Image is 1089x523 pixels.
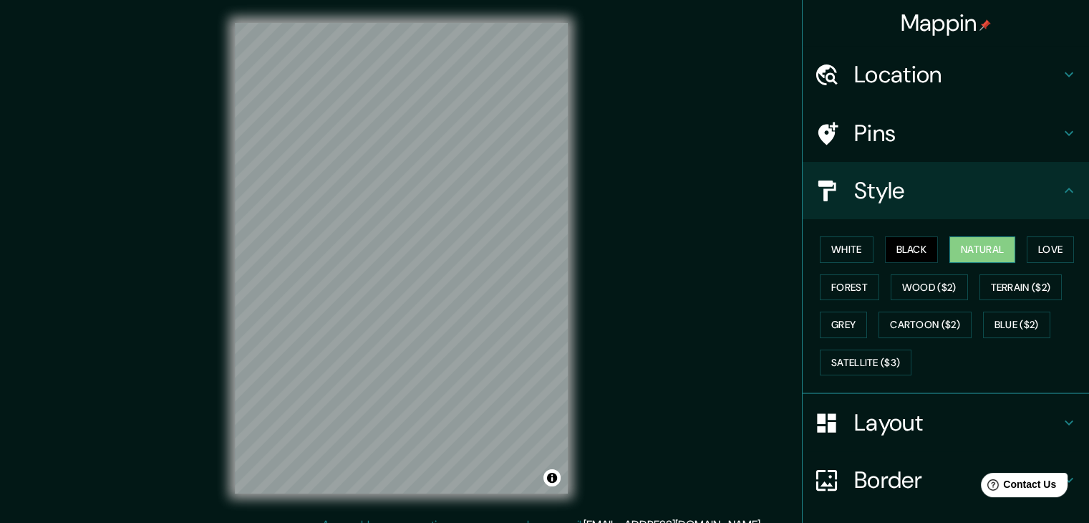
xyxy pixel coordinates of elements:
button: Grey [820,312,867,338]
div: Border [803,451,1089,509]
h4: Layout [854,408,1060,437]
button: Satellite ($3) [820,350,911,376]
button: Cartoon ($2) [879,312,972,338]
h4: Pins [854,119,1060,148]
button: Blue ($2) [983,312,1050,338]
div: Location [803,46,1089,103]
button: Wood ($2) [891,274,968,301]
h4: Style [854,176,1060,205]
canvas: Map [235,23,568,494]
button: Toggle attribution [543,469,561,486]
button: Natural [949,236,1015,263]
button: Forest [820,274,879,301]
button: Terrain ($2) [979,274,1063,301]
button: Love [1027,236,1074,263]
button: White [820,236,873,263]
div: Pins [803,105,1089,162]
h4: Location [854,60,1060,89]
button: Black [885,236,939,263]
div: Style [803,162,1089,219]
h4: Border [854,466,1060,494]
h4: Mappin [901,9,992,37]
iframe: Help widget launcher [962,467,1073,507]
img: pin-icon.png [979,19,991,31]
div: Layout [803,394,1089,451]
